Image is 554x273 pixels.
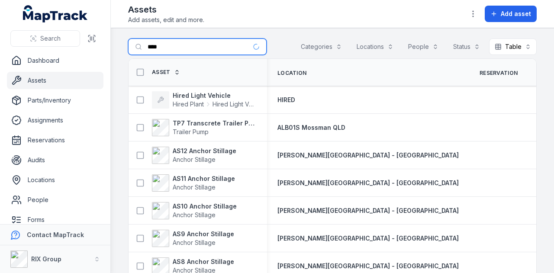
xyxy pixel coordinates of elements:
[295,39,348,55] button: Categories
[277,206,459,215] a: [PERSON_NAME][GEOGRAPHIC_DATA] - [GEOGRAPHIC_DATA]
[7,211,103,228] a: Forms
[7,171,103,189] a: Locations
[10,30,80,47] button: Search
[7,52,103,69] a: Dashboard
[277,124,345,131] span: ALB01S Mossman QLD
[173,230,234,238] strong: AS9 Anchor Stillage
[277,234,459,242] span: [PERSON_NAME][GEOGRAPHIC_DATA] - [GEOGRAPHIC_DATA]
[173,183,216,191] span: Anchor Stillage
[501,10,531,18] span: Add asset
[152,119,257,136] a: TP7 Transcrete Trailer PumpTrailer Pump
[277,151,459,159] span: [PERSON_NAME][GEOGRAPHIC_DATA] - [GEOGRAPHIC_DATA]
[277,123,345,132] a: ALB01S Mossman QLD
[277,262,459,270] a: [PERSON_NAME][GEOGRAPHIC_DATA] - [GEOGRAPHIC_DATA]
[152,230,234,247] a: AS9 Anchor StillageAnchor Stillage
[277,179,459,187] a: [PERSON_NAME][GEOGRAPHIC_DATA] - [GEOGRAPHIC_DATA]
[31,255,61,263] strong: RIX Group
[489,39,537,55] button: Table
[480,70,518,77] span: Reservation
[40,34,61,43] span: Search
[448,39,486,55] button: Status
[128,16,204,24] span: Add assets, edit and more.
[7,112,103,129] a: Assignments
[128,3,204,16] h2: Assets
[152,69,171,76] span: Asset
[277,70,306,77] span: Location
[485,6,537,22] button: Add asset
[173,91,257,100] strong: Hired Light Vehicle
[173,119,257,128] strong: TP7 Transcrete Trailer Pump
[173,156,216,163] span: Anchor Stillage
[152,91,257,109] a: Hired Light VehicleHired PlantHired Light Vehicle
[277,96,295,104] a: HIRED
[277,96,295,103] span: HIRED
[7,72,103,89] a: Assets
[403,39,444,55] button: People
[351,39,399,55] button: Locations
[173,174,235,183] strong: AS11 Anchor Stillage
[173,202,237,211] strong: AS10 Anchor Stillage
[152,69,180,76] a: Asset
[173,239,216,246] span: Anchor Stillage
[173,211,216,218] span: Anchor Stillage
[173,257,234,266] strong: AS8 Anchor Stillage
[7,191,103,209] a: People
[7,92,103,109] a: Parts/Inventory
[277,207,459,214] span: [PERSON_NAME][GEOGRAPHIC_DATA] - [GEOGRAPHIC_DATA]
[23,5,88,22] a: MapTrack
[7,132,103,149] a: Reservations
[27,231,84,238] strong: Contact MapTrack
[213,100,257,109] span: Hired Light Vehicle
[152,147,236,164] a: AS12 Anchor StillageAnchor Stillage
[152,174,235,192] a: AS11 Anchor StillageAnchor Stillage
[173,100,204,109] span: Hired Plant
[173,147,236,155] strong: AS12 Anchor Stillage
[277,151,459,160] a: [PERSON_NAME][GEOGRAPHIC_DATA] - [GEOGRAPHIC_DATA]
[277,234,459,243] a: [PERSON_NAME][GEOGRAPHIC_DATA] - [GEOGRAPHIC_DATA]
[173,128,209,135] span: Trailer Pump
[152,202,237,219] a: AS10 Anchor StillageAnchor Stillage
[7,151,103,169] a: Audits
